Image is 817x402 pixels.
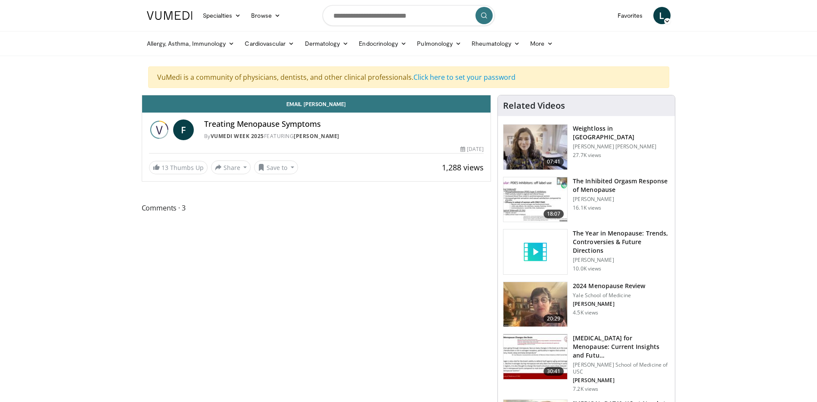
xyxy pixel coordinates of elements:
[211,160,251,174] button: Share
[612,7,648,24] a: Favorites
[573,282,645,290] h3: 2024 Menopause Review
[204,119,484,129] h4: Treating Menopause Symptoms
[544,157,564,166] span: 07:41
[573,152,601,159] p: 27.7K views
[573,229,670,255] h3: The Year in Menopause: Trends, Controversies & Future Directions
[413,72,516,82] a: Click here to set your password
[412,35,466,52] a: Pulmonology
[442,162,484,173] span: 1,288 views
[573,124,670,141] h3: Weightloss in [GEOGRAPHIC_DATA]
[162,163,168,172] span: 13
[503,100,565,111] h4: Related Videos
[573,196,670,203] p: [PERSON_NAME]
[503,334,670,393] a: 30:41 [MEDICAL_DATA] for Menopause: Current Insights and Futu… [PERSON_NAME] School of Medicine o...
[573,177,670,194] h3: The Inhibited Orgasm Response of Menopause
[573,143,670,150] p: [PERSON_NAME] [PERSON_NAME]
[211,132,264,140] a: Vumedi Week 2025
[573,292,645,299] p: Yale School of Medicine
[544,314,564,323] span: 20:29
[573,361,670,375] p: [PERSON_NAME] School of Medicine of USC
[573,265,601,272] p: 10.0K views
[503,125,567,170] img: 9983fed1-7565-45be-8934-aef1103ce6e2.150x105_q85_crop-smart_upscale.jpg
[573,309,598,316] p: 4.5K views
[503,177,670,223] a: 18:07 The Inhibited Orgasm Response of Menopause [PERSON_NAME] 16.1K views
[204,132,484,140] div: By FEATURING
[300,35,354,52] a: Dermatology
[149,119,170,140] img: Vumedi Week 2025
[147,11,193,20] img: VuMedi Logo
[148,66,669,88] div: VuMedi is a community of physicians, dentists, and other clinical professionals.
[503,229,670,275] a: The Year in Menopause: Trends, Controversies & Future Directions [PERSON_NAME] 10.0K views
[466,35,525,52] a: Rheumatology
[294,132,339,140] a: [PERSON_NAME]
[503,282,567,327] img: 692f135d-47bd-4f7e-b54d-786d036e68d3.150x105_q85_crop-smart_upscale.jpg
[254,160,298,174] button: Save to
[573,204,601,211] p: 16.1K views
[573,334,670,360] h3: [MEDICAL_DATA] for Menopause: Current Insights and Futu…
[573,257,670,264] p: [PERSON_NAME]
[198,7,246,24] a: Specialties
[460,145,484,153] div: [DATE]
[653,7,671,24] a: L
[573,301,645,308] p: [PERSON_NAME]
[573,386,598,393] p: 7.2K views
[246,7,286,24] a: Browse
[142,35,240,52] a: Allergy, Asthma, Immunology
[503,177,567,222] img: 283c0f17-5e2d-42ba-a87c-168d447cdba4.150x105_q85_crop-smart_upscale.jpg
[544,210,564,218] span: 18:07
[142,202,491,214] span: Comments 3
[503,124,670,170] a: 07:41 Weightloss in [GEOGRAPHIC_DATA] [PERSON_NAME] [PERSON_NAME] 27.7K views
[239,35,299,52] a: Cardiovascular
[149,161,208,174] a: 13 Thumbs Up
[503,229,567,274] img: video_placeholder_short.svg
[354,35,412,52] a: Endocrinology
[544,367,564,376] span: 30:41
[173,119,194,140] a: F
[573,377,670,384] p: [PERSON_NAME]
[323,5,495,26] input: Search topics, interventions
[503,334,567,379] img: 47271b8a-94f4-49c8-b914-2a3d3af03a9e.150x105_q85_crop-smart_upscale.jpg
[525,35,558,52] a: More
[503,282,670,327] a: 20:29 2024 Menopause Review Yale School of Medicine [PERSON_NAME] 4.5K views
[142,95,491,113] a: Email [PERSON_NAME]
